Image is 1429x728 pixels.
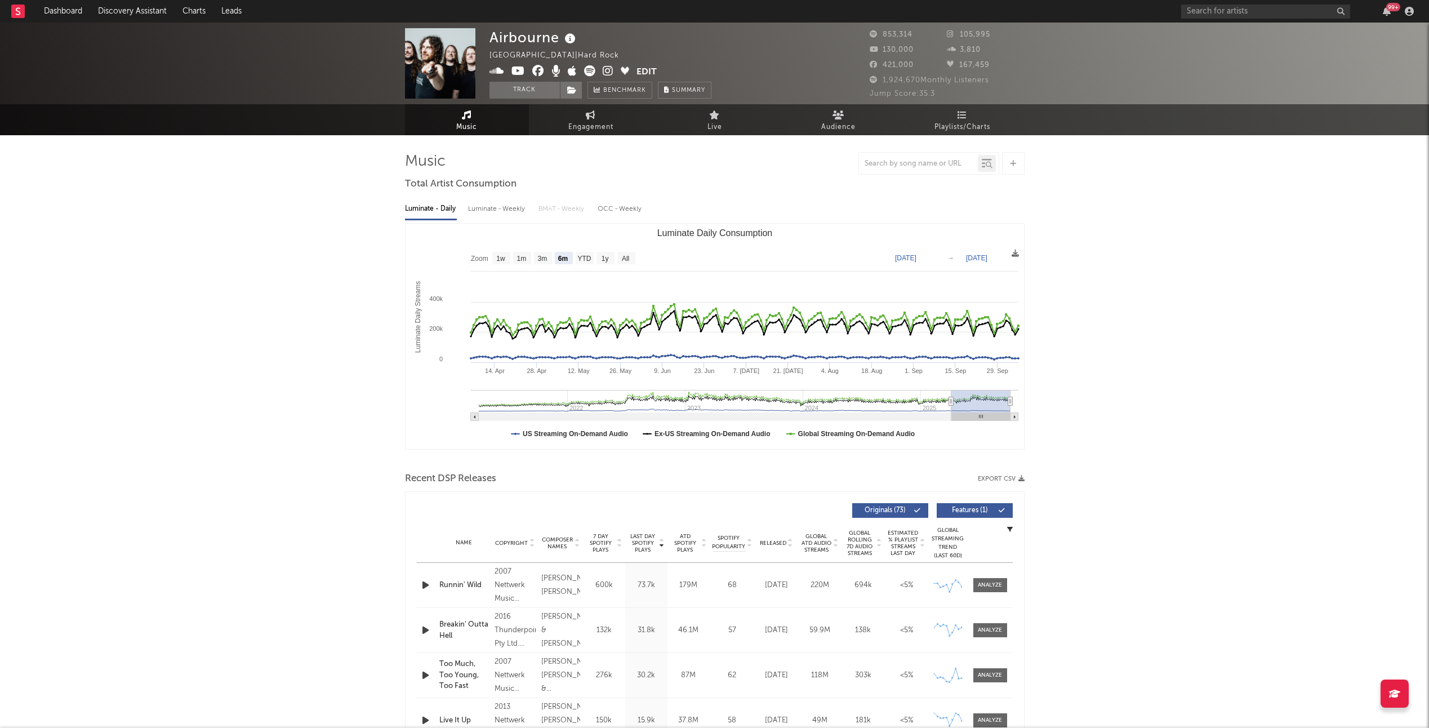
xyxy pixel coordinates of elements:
[758,670,795,681] div: [DATE]
[670,625,707,636] div: 46.1M
[628,670,665,681] div: 30.2k
[870,31,912,38] span: 853,314
[489,49,632,63] div: [GEOGRAPHIC_DATA] | Hard Rock
[895,254,916,262] text: [DATE]
[439,580,489,591] a: Runnin' Wild
[844,715,882,726] div: 181k
[654,430,770,438] text: Ex-US Streaming On-Demand Audio
[773,367,803,374] text: 21. [DATE]
[758,580,795,591] div: [DATE]
[621,255,629,263] text: All
[888,530,919,557] span: Estimated % Playlist Streams Last Day
[587,82,652,99] a: Benchmark
[947,61,990,69] span: 167,459
[439,659,489,692] div: Too Much, Too Young, Too Fast
[489,28,578,47] div: Airbourne
[541,572,580,599] div: [PERSON_NAME] [PERSON_NAME]
[945,367,966,374] text: 15. Sep
[527,367,546,374] text: 28. Apr
[495,565,536,606] div: 2007 Nettwerk Music Group Inc. This Expanded Edition ℗ & © 2019.
[1181,5,1350,19] input: Search for artists
[586,533,616,553] span: 7 Day Spotify Plays
[758,715,795,726] div: [DATE]
[439,619,489,641] a: Breakin' Outta Hell
[947,46,981,54] span: 3,810
[658,82,711,99] button: Summary
[801,580,839,591] div: 220M
[670,580,707,591] div: 179M
[707,121,722,134] span: Live
[870,46,914,54] span: 130,000
[733,367,759,374] text: 7. [DATE]
[888,580,925,591] div: <5%
[586,580,622,591] div: 600k
[414,281,422,353] text: Luminate Daily Streams
[844,625,882,636] div: 138k
[489,82,560,99] button: Track
[821,367,838,374] text: 4. Aug
[670,715,707,726] div: 37.8M
[870,90,935,97] span: Jump Score: 35.3
[844,670,882,681] div: 303k
[888,625,925,636] div: <5%
[798,430,915,438] text: Global Streaming On-Demand Audio
[529,104,653,135] a: Engagement
[672,87,705,94] span: Summary
[471,255,488,263] text: Zoom
[888,670,925,681] div: <5%
[405,199,457,219] div: Luminate - Daily
[577,255,591,263] text: YTD
[905,367,923,374] text: 1. Sep
[657,228,772,238] text: Luminate Daily Consumption
[429,325,443,332] text: 200k
[758,625,795,636] div: [DATE]
[859,159,978,168] input: Search by song name or URL
[870,61,914,69] span: 421,000
[406,224,1024,449] svg: Luminate Daily Consumption
[568,121,613,134] span: Engagement
[628,625,665,636] div: 31.8k
[586,670,622,681] div: 276k
[628,533,658,553] span: Last Day Spotify Plays
[821,121,856,134] span: Audience
[844,580,882,591] div: 694k
[636,65,657,79] button: Edit
[537,255,547,263] text: 3m
[517,255,526,263] text: 1m
[670,533,700,553] span: ATD Spotify Plays
[429,295,443,302] text: 400k
[713,580,752,591] div: 68
[1383,7,1391,16] button: 99+
[439,539,489,547] div: Name
[852,503,928,518] button: Originals(73)
[567,367,590,374] text: 12. May
[405,104,529,135] a: Music
[628,580,665,591] div: 73.7k
[558,255,567,263] text: 6m
[801,533,832,553] span: Global ATD Audio Streams
[670,670,707,681] div: 87M
[777,104,901,135] a: Audience
[495,610,536,651] div: 2016 Thunderpoint Pty Ltd. under exclusive license to Spinefarm Records
[601,255,608,263] text: 1y
[931,526,965,560] div: Global Streaming Trend (Last 60D)
[937,503,1013,518] button: Features(1)
[934,121,990,134] span: Playlists/Charts
[541,610,580,651] div: [PERSON_NAME] & [PERSON_NAME]
[947,254,954,262] text: →
[801,670,839,681] div: 118M
[1386,3,1400,11] div: 99 +
[712,534,745,551] span: Spotify Popularity
[496,255,505,263] text: 1w
[870,77,989,84] span: 1,924,670 Monthly Listeners
[456,121,477,134] span: Music
[713,670,752,681] div: 62
[439,715,489,726] div: Live It Up
[801,715,839,726] div: 49M
[586,625,622,636] div: 132k
[495,540,528,547] span: Copyright
[523,430,628,438] text: US Streaming On-Demand Audio
[760,540,786,547] span: Released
